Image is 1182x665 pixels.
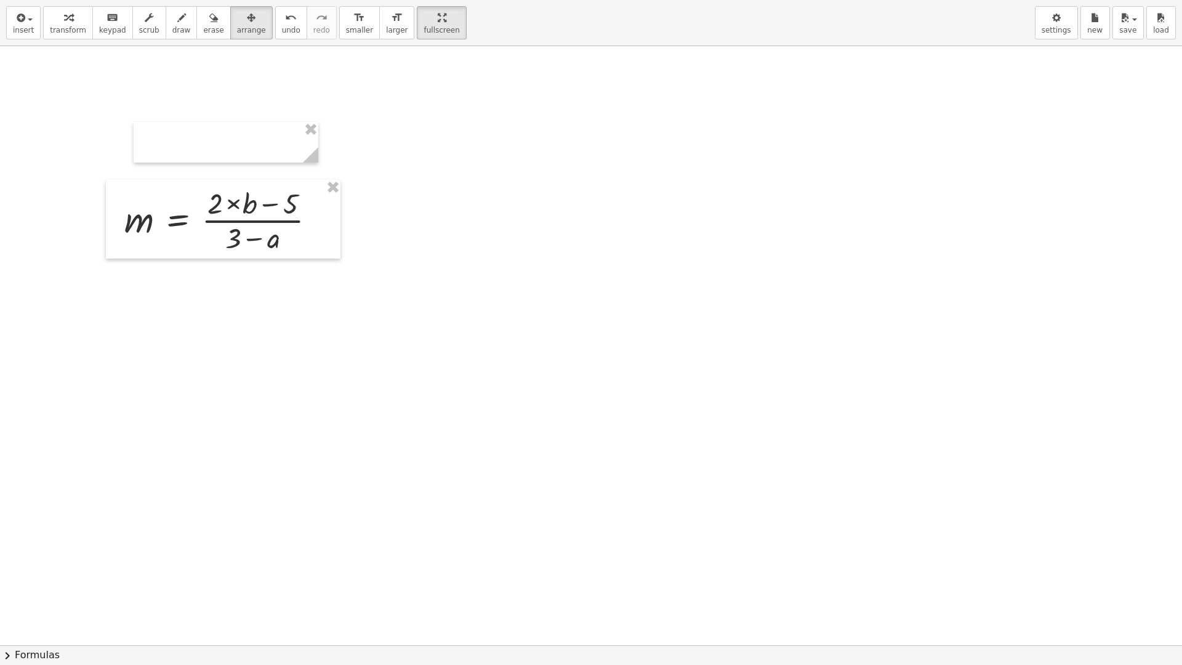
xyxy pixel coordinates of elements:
button: transform [43,6,93,39]
span: new [1087,26,1103,34]
span: save [1119,26,1136,34]
span: undo [282,26,300,34]
span: scrub [139,26,159,34]
button: format_sizesmaller [339,6,380,39]
span: keypad [99,26,126,34]
button: load [1146,6,1176,39]
i: redo [316,10,328,25]
span: erase [203,26,223,34]
span: redo [313,26,330,34]
button: save [1112,6,1144,39]
button: undoundo [275,6,307,39]
i: undo [285,10,297,25]
i: format_size [391,10,403,25]
button: insert [6,6,41,39]
button: new [1080,6,1110,39]
i: keyboard [107,10,118,25]
span: transform [50,26,86,34]
span: arrange [237,26,266,34]
button: erase [196,6,230,39]
button: format_sizelarger [379,6,414,39]
span: load [1153,26,1169,34]
button: draw [166,6,198,39]
span: settings [1042,26,1071,34]
button: redoredo [307,6,337,39]
button: scrub [132,6,166,39]
button: fullscreen [417,6,466,39]
span: smaller [346,26,373,34]
button: arrange [230,6,273,39]
span: fullscreen [424,26,459,34]
span: insert [13,26,34,34]
span: larger [386,26,408,34]
button: settings [1035,6,1078,39]
button: keyboardkeypad [92,6,133,39]
span: draw [172,26,191,34]
i: format_size [353,10,365,25]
